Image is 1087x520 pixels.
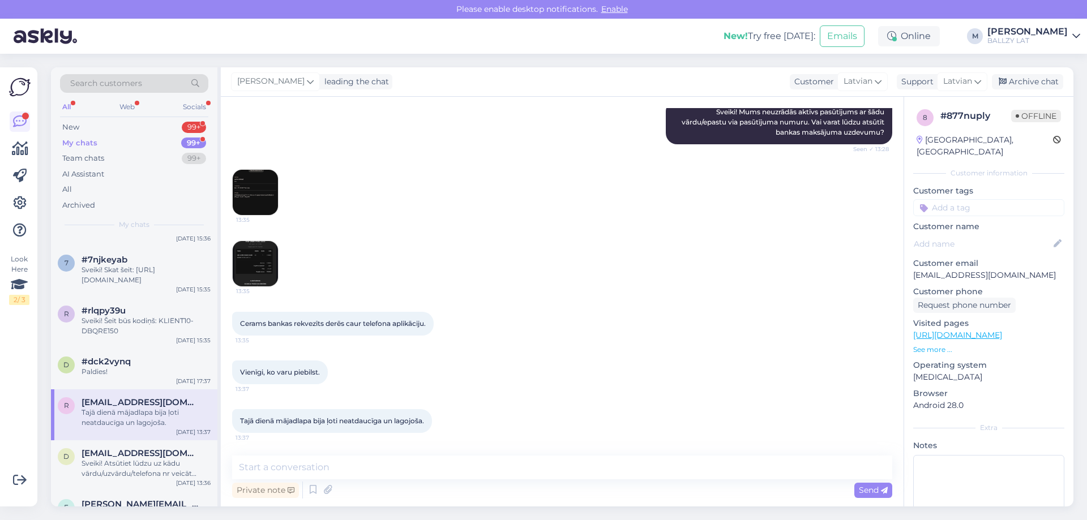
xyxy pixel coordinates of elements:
[1011,110,1061,122] span: Offline
[913,168,1064,178] div: Customer information
[82,367,211,377] div: Paldies!
[913,185,1064,197] p: Customer tags
[233,170,278,215] img: Attachment
[913,221,1064,233] p: Customer name
[60,100,73,114] div: All
[62,169,104,180] div: AI Assistant
[923,113,927,122] span: 8
[182,122,206,133] div: 99+
[943,75,972,88] span: Latvian
[724,31,748,41] b: New!
[117,100,137,114] div: Web
[913,345,1064,355] p: See more ...
[913,298,1016,313] div: Request phone number
[119,220,149,230] span: My chats
[82,255,127,265] span: #7njkeyab
[82,407,211,428] div: Tajā dienā mājadlapa bija ļoti neatdaucīga un lagojoša.
[82,356,131,367] span: #dck2vynq
[64,310,69,318] span: r
[64,503,69,512] span: e
[913,199,1064,216] input: Add a tag
[917,134,1053,158] div: [GEOGRAPHIC_DATA], [GEOGRAPHIC_DATA]
[82,265,211,285] div: Sveiki! Skat šeit: [URL][DOMAIN_NAME]
[63,360,69,369] span: d
[236,385,278,393] span: 13:37
[176,234,211,243] div: [DATE] 15:36
[82,397,199,407] span: rutinsh27@gmail.com
[859,485,888,495] span: Send
[724,29,815,43] div: Try free [DATE]:
[65,259,69,267] span: 7
[82,306,126,316] span: #rlqpy39u
[62,153,104,164] div: Team chats
[9,295,29,305] div: 2 / 3
[913,359,1064,371] p: Operating system
[62,137,97,149] div: My chats
[967,28,983,44] div: M
[182,153,206,164] div: 99+
[236,287,279,295] span: 13:35
[913,423,1064,433] div: Extra
[9,76,31,98] img: Askly Logo
[820,25,865,47] button: Emails
[844,75,872,88] span: Latvian
[82,499,199,509] span: emils.sveile@gmail.com
[913,399,1064,411] p: Android 28.0
[82,458,211,479] div: Sveiki! Atsūtiet lūdzu uz kādu vārdu/uzvārdu/telefona nr veicāt pasūtījumu. Ar šo e-pastu neatrod...
[176,377,211,385] div: [DATE] 17:37
[176,285,211,294] div: [DATE] 15:35
[913,257,1064,269] p: Customer email
[233,241,278,286] img: Attachment
[682,108,886,136] span: Sveiki! Mums neuzrādās aktīvs pasūtījums ar šādu vārdu/epastu via pasūtījuma numuru. Vai varat lū...
[70,78,142,89] span: Search customers
[913,371,1064,383] p: [MEDICAL_DATA]
[790,76,834,88] div: Customer
[940,109,1011,123] div: # 877nuply
[878,26,940,46] div: Online
[64,401,69,410] span: r
[236,433,278,442] span: 13:37
[236,336,278,345] span: 13:35
[62,122,79,133] div: New
[914,238,1051,250] input: Add name
[320,76,389,88] div: leading the chat
[176,336,211,345] div: [DATE] 15:35
[9,254,29,305] div: Look Here
[176,479,211,487] div: [DATE] 13:36
[987,27,1080,45] a: [PERSON_NAME]BALLZY LAT
[236,216,279,224] span: 13:35
[913,286,1064,298] p: Customer phone
[913,317,1064,329] p: Visited pages
[62,184,72,195] div: All
[82,316,211,336] div: Sveiki! Šeit būs kodiņš: KLIENT10-DBQRE150
[913,440,1064,452] p: Notes
[846,145,889,153] span: Seen ✓ 13:28
[82,448,199,458] span: dr85agnese@gmail.com
[897,76,934,88] div: Support
[232,483,299,498] div: Private note
[913,269,1064,281] p: [EMAIL_ADDRESS][DOMAIN_NAME]
[240,319,426,328] span: Cerams bankas rekvezīts derēs caur telefona aplikāciju.
[598,4,631,14] span: Enable
[240,368,320,376] span: Vienīgi, ko varu piebilst.
[181,100,208,114] div: Socials
[62,200,95,211] div: Archived
[913,388,1064,399] p: Browser
[176,428,211,436] div: [DATE] 13:37
[987,36,1068,45] div: BALLZY LAT
[240,416,424,425] span: Tajā dienā mājadlapa bija ļoti neatdaucīga un lagojoša.
[913,330,1002,340] a: [URL][DOMAIN_NAME]
[992,74,1063,89] div: Archive chat
[987,27,1068,36] div: [PERSON_NAME]
[63,452,69,461] span: d
[181,137,206,149] div: 99+
[237,75,305,88] span: [PERSON_NAME]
